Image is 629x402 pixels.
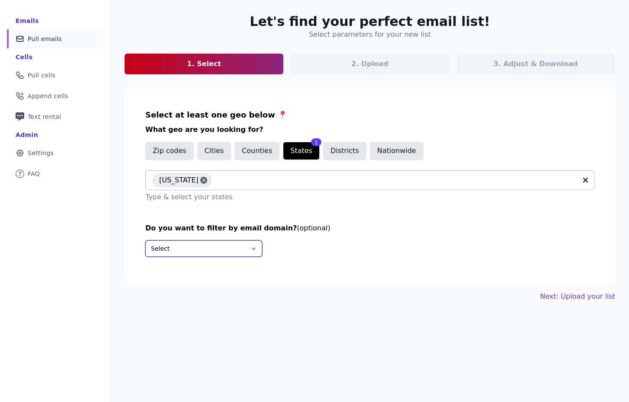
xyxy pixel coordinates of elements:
[28,149,54,157] span: Settings
[145,124,594,135] h3: What geo are you looking for?
[323,142,366,160] button: Districts
[311,138,321,146] div: 1
[145,110,287,119] span: Select at least one geo below 📍
[7,144,103,163] a: Settings
[283,142,320,160] button: States
[187,59,221,69] p: 1. Select
[28,71,55,80] span: Pull cells
[145,224,297,232] span: Do you want to filter by email domain?
[159,173,199,187] span: [US_STATE]
[234,142,279,160] button: Counties
[145,192,594,202] p: Type & select your states
[28,169,40,178] span: FAQ
[7,164,103,183] a: FAQ
[7,107,103,126] a: Text rental
[250,14,490,29] h2: Let's find your perfect email list!
[145,142,194,160] button: Zip codes
[351,59,388,69] p: 2. Upload
[7,66,103,85] a: Pull cells
[16,131,38,139] div: Admin
[28,112,61,121] span: Text rental
[28,92,68,100] span: Append cells
[370,142,424,160] button: Nationwide
[7,29,103,48] a: Pull emails
[7,86,103,105] a: Append cells
[540,291,615,302] a: Next: Upload your list
[16,53,32,61] div: Cells
[16,16,39,25] div: Emails
[309,29,431,40] h4: Select parameters for your new list
[297,224,330,232] span: (optional)
[125,54,283,74] a: 1. Select
[494,59,578,69] p: 3. Adjust & Download
[197,142,231,160] button: Cities
[28,35,62,43] span: Pull emails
